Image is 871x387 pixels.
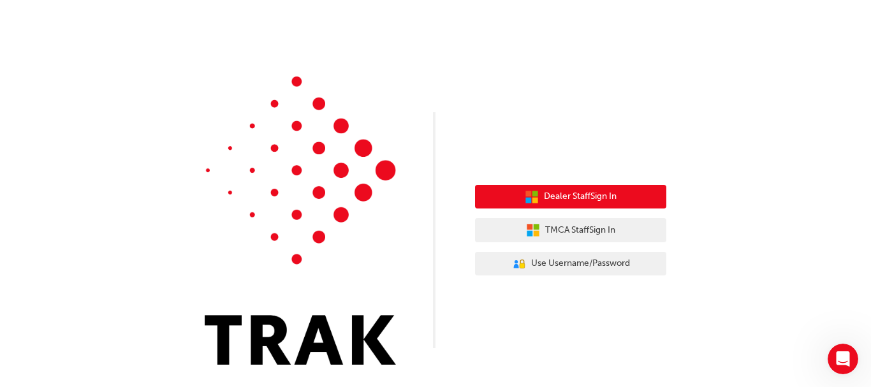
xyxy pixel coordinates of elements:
[828,344,858,374] iframe: Intercom live chat
[475,252,666,276] button: Use Username/Password
[475,218,666,242] button: TMCA StaffSign In
[205,77,396,365] img: Trak
[531,256,630,271] span: Use Username/Password
[545,223,615,238] span: TMCA Staff Sign In
[544,189,617,204] span: Dealer Staff Sign In
[475,185,666,209] button: Dealer StaffSign In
